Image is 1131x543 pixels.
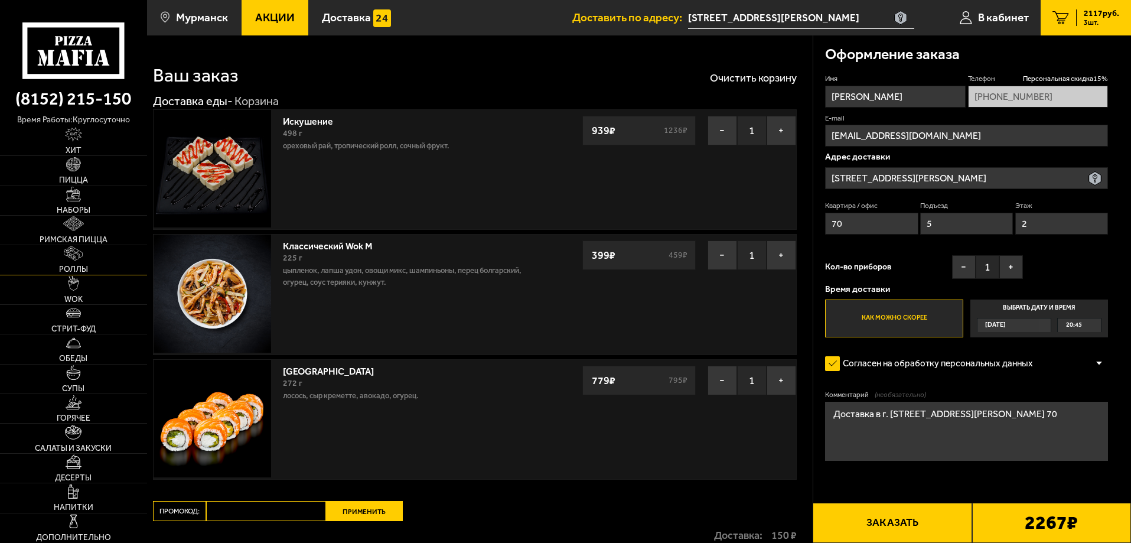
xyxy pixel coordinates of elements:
[968,86,1108,108] input: +7 (
[59,176,88,184] span: Пицца
[825,47,960,62] h3: Оформление заказа
[978,12,1029,23] span: В кабинет
[825,263,891,271] span: Кол-во приборов
[825,390,1108,400] label: Комментарий
[825,285,1108,294] p: Время доставки
[1023,74,1108,84] span: Персональная скидка 15 %
[708,366,737,395] button: −
[373,9,391,27] img: 15daf4d41897b9f0e9f617042186c801.svg
[825,352,1045,376] label: Согласен на обработку персональных данных
[767,240,796,270] button: +
[62,385,84,393] span: Супы
[710,73,797,83] button: Очистить корзину
[1084,19,1119,26] span: 3 шт.
[667,376,689,385] s: 795 ₽
[708,116,737,145] button: −
[66,147,82,155] span: Хит
[767,366,796,395] button: +
[825,74,965,84] label: Имя
[59,265,88,274] span: Роллы
[737,366,767,395] span: 1
[51,325,96,333] span: Стрит-фуд
[667,251,689,259] s: 459 ₽
[737,240,767,270] span: 1
[952,255,976,279] button: −
[737,116,767,145] span: 1
[283,362,386,377] a: [GEOGRAPHIC_DATA]
[283,265,545,288] p: цыпленок, лапша удон, овощи микс, шампиньоны, перец болгарский, огурец, соус терияки, кунжут.
[767,116,796,145] button: +
[999,255,1023,279] button: +
[283,112,345,127] a: Искушение
[55,474,92,482] span: Десерты
[688,7,914,29] input: Ваш адрес доставки
[283,253,302,263] span: 225 г
[985,318,1006,332] span: [DATE]
[1025,513,1078,532] b: 2267 ₽
[64,295,83,304] span: WOK
[153,66,239,85] h1: Ваш заказ
[825,201,918,211] label: Квартира / офис
[40,236,107,244] span: Римская пицца
[153,501,206,521] label: Промокод:
[326,501,403,521] button: Применить
[176,12,228,23] span: Мурманск
[283,128,302,138] span: 498 г
[35,444,112,453] span: Салаты и закуски
[825,113,1108,123] label: E-mail
[153,94,233,108] a: Доставка еды-
[662,126,689,135] s: 1236 ₽
[970,300,1108,337] label: Выбрать дату и время
[813,503,972,543] button: Заказать
[572,12,688,23] span: Доставить по адресу:
[57,414,90,422] span: Горячее
[589,244,618,266] strong: 399 ₽
[688,7,914,29] span: Мурманская область, Кола, проспект Виктора Миронова, 2
[322,12,371,23] span: Доставка
[589,369,618,392] strong: 779 ₽
[825,125,1108,147] input: @
[825,152,1108,161] p: Адрес доставки
[968,74,1108,84] label: Телефон
[255,12,295,23] span: Акции
[589,119,618,142] strong: 939 ₽
[1084,9,1119,18] span: 2117 руб.
[57,206,90,214] span: Наборы
[714,530,762,541] p: Доставка:
[920,201,1013,211] label: Подъезд
[1066,318,1082,332] span: 20:45
[283,140,545,152] p: Ореховый рай, Тропический ролл, Сочный фрукт.
[54,503,93,512] span: Напитки
[825,300,963,337] label: Как можно скорее
[59,355,87,363] span: Обеды
[283,378,302,388] span: 272 г
[976,255,999,279] span: 1
[825,86,965,108] input: Имя
[234,94,279,109] div: Корзина
[708,240,737,270] button: −
[283,237,384,252] a: Классический Wok M
[771,530,797,541] strong: 150 ₽
[875,390,926,400] span: (необязательно)
[1015,201,1108,211] label: Этаж
[283,390,545,402] p: лосось, Сыр креметте, авокадо, огурец.
[36,534,111,542] span: Дополнительно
